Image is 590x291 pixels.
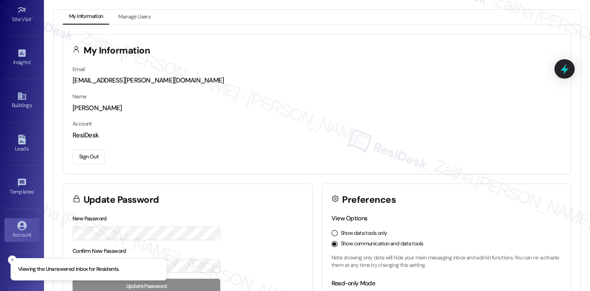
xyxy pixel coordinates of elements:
button: Sign Out [73,149,105,165]
a: Insights • [4,46,40,69]
label: Email [73,66,85,73]
h3: My Information [84,46,150,55]
a: Buildings [4,89,40,112]
h3: Preferences [342,195,396,205]
div: [PERSON_NAME] [73,104,561,113]
div: [EMAIL_ADDRESS][PERSON_NAME][DOMAIN_NAME] [73,76,561,85]
a: Site Visit • [4,3,40,26]
p: Note: showing only data will hide your main messaging inbox and admin functions. You can re-activ... [331,254,562,269]
label: Confirm New Password [73,248,126,255]
span: • [30,58,32,64]
label: Show communication and data tools [341,240,423,248]
a: Templates • [4,175,40,199]
button: My Information [63,10,109,25]
label: New Password [73,215,107,222]
h3: Update Password [84,195,159,205]
label: Show data tools only [341,230,387,237]
button: Manage Users [112,10,157,25]
div: ResiDesk [73,131,561,140]
a: Leads [4,132,40,156]
a: Support [4,261,40,285]
label: View Options [331,214,368,222]
p: Viewing the Unanswered inbox for Residents. [18,266,120,273]
label: Name [73,93,87,100]
span: • [32,15,33,21]
a: Account [4,218,40,242]
span: • [34,187,35,194]
button: Close toast [8,255,17,264]
label: Read-only Mode [331,279,375,287]
label: Account [73,120,92,127]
